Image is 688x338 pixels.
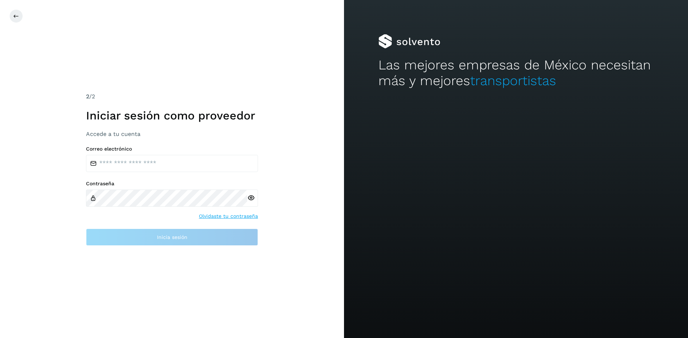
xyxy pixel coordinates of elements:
label: Contraseña [86,181,258,187]
button: Inicia sesión [86,229,258,246]
h3: Accede a tu cuenta [86,131,258,137]
span: 2 [86,93,89,100]
a: Olvidaste tu contraseña [199,212,258,220]
h2: Las mejores empresas de México necesitan más y mejores [378,57,654,89]
div: /2 [86,92,258,101]
label: Correo electrónico [86,146,258,152]
span: Inicia sesión [157,235,187,240]
span: transportistas [470,73,556,88]
h1: Iniciar sesión como proveedor [86,109,258,122]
